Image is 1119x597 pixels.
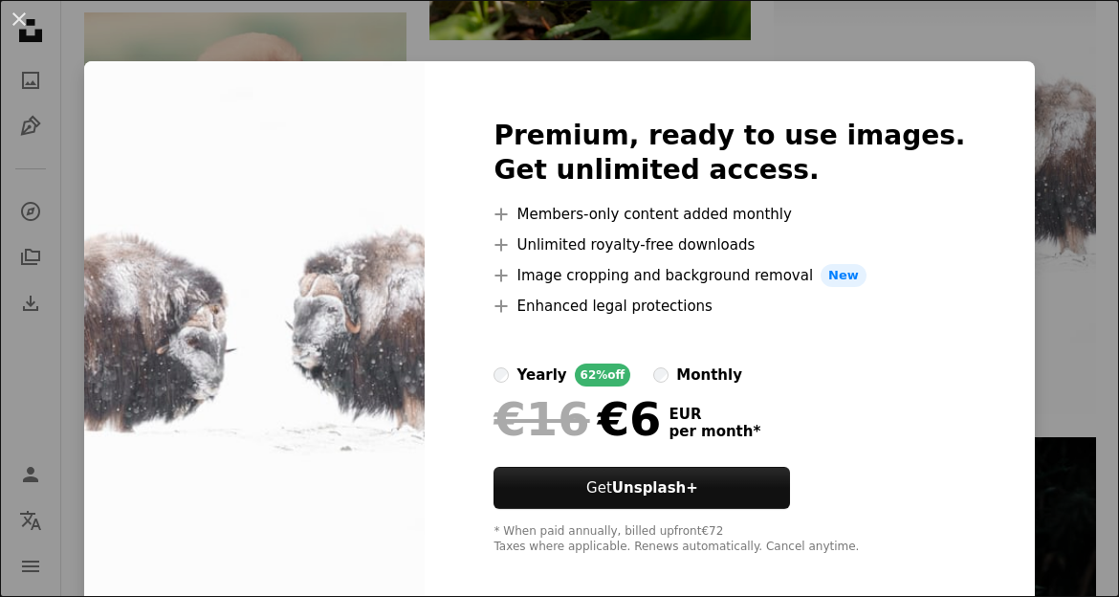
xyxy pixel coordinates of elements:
[494,119,965,188] h2: Premium, ready to use images. Get unlimited access.
[669,406,760,423] span: EUR
[494,367,509,383] input: yearly62%off
[494,467,790,509] button: GetUnsplash+
[669,423,760,440] span: per month *
[494,394,661,444] div: €6
[516,364,566,387] div: yearly
[494,295,965,318] li: Enhanced legal protections
[821,264,867,287] span: New
[612,479,698,497] strong: Unsplash+
[494,203,965,226] li: Members-only content added monthly
[653,367,669,383] input: monthly
[494,233,965,256] li: Unlimited royalty-free downloads
[575,364,631,387] div: 62% off
[494,524,965,555] div: * When paid annually, billed upfront €72 Taxes where applicable. Renews automatically. Cancel any...
[676,364,742,387] div: monthly
[494,264,965,287] li: Image cropping and background removal
[494,394,589,444] span: €16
